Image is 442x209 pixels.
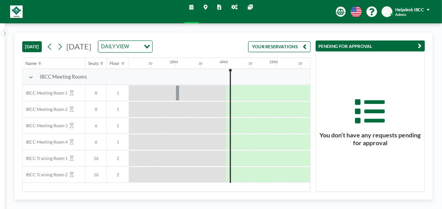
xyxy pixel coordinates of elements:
[131,42,139,51] input: Search for option
[23,123,67,128] span: IBCC Meeting Room 3
[385,9,389,14] span: HI
[23,139,67,145] span: IBCC Meeting Room 4
[23,90,67,96] span: IBCC Meeting Room 1
[85,107,107,112] span: 8
[395,12,406,17] span: Admin
[270,60,278,65] div: 5PM
[170,60,178,65] div: 3PM
[23,172,67,177] span: IBCC Training Room 2
[10,5,23,18] img: organization-logo
[107,123,129,128] span: 1
[107,107,129,112] span: 1
[107,90,129,96] span: 1
[26,61,37,66] div: Name
[395,7,424,12] span: Helpdesk IBCC
[40,74,87,80] span: IBCC Meeting Rooms
[298,61,302,65] div: 30
[249,61,252,65] div: 30
[85,90,107,96] span: 8
[66,42,91,51] span: [DATE]
[149,61,153,65] div: 30
[220,60,228,65] div: 4PM
[316,40,425,51] button: PENDING FOR APPROVAL
[100,42,130,51] span: DAILY VIEW
[316,131,424,147] h3: You don’t have any requests pending for approval
[98,41,152,52] div: Search for option
[199,61,202,65] div: 30
[107,139,129,145] span: 1
[107,172,129,177] span: 2
[85,139,107,145] span: 6
[89,61,99,66] div: Seats
[23,107,67,112] span: IBCC Meeting Room 2
[110,61,120,66] div: Floor
[22,41,42,52] button: [DATE]
[85,172,107,177] span: 16
[23,156,67,161] span: IBCC Training Room 1
[85,156,107,161] span: 16
[248,41,311,52] button: YOUR RESERVATIONS
[107,156,129,161] span: 2
[85,123,107,128] span: 6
